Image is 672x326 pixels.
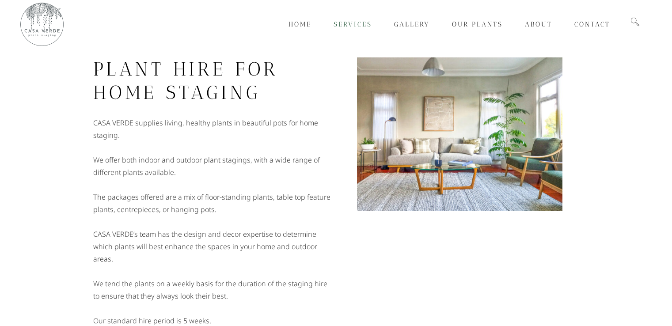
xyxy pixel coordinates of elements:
[93,191,332,216] p: The packages offered are a mix of floor-standing plants, table top feature plants, centrepieces, ...
[452,20,503,28] span: Our Plants
[93,57,332,104] h2: PLANT HIRE FOR HOME STAGING
[394,20,430,28] span: Gallery
[525,20,552,28] span: About
[289,20,311,28] span: Home
[93,277,332,302] p: We tend the plants on a weekly basis for the duration of the staging hire to ensure that they alw...
[93,154,332,178] p: We offer both indoor and outdoor plant stagings, with a wide range of different plants available.
[93,117,332,141] p: CASA VERDE supplies living, healthy plants in beautiful pots for home staging.
[334,20,372,28] span: Services
[93,228,332,265] p: CASA VERDE’s team has the design and decor expertise to determine which plants will best enhance ...
[357,57,562,211] img: Plant Hire
[574,20,610,28] span: Contact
